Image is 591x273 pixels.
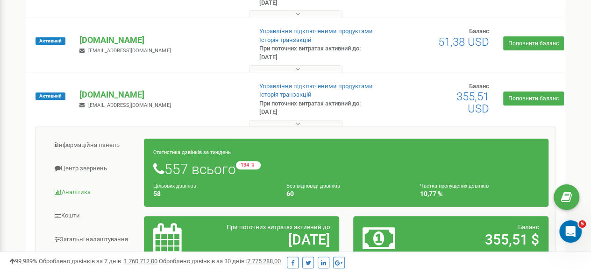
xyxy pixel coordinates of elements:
[286,190,406,197] h4: 60
[153,190,272,197] h4: 58
[469,83,489,90] span: Баланс
[88,102,171,108] span: [EMAIL_ADDRESS][DOMAIN_NAME]
[420,183,489,189] small: Частка пропущених дзвінків
[43,134,144,157] a: Інформаційна панель
[426,232,539,247] h2: 355,51 $
[79,89,244,101] p: [DOMAIN_NAME]
[247,258,281,265] u: 7 775 288,00
[259,28,373,35] a: Управління підключеними продуктами
[153,183,196,189] small: Цільових дзвінків
[259,99,379,117] p: При поточних витратах активний до: [DATE]
[578,220,586,228] span: 5
[124,258,157,265] u: 1 760 712,00
[153,161,539,177] h1: 557 всього
[503,36,564,50] a: Поповнити баланс
[36,37,65,45] span: Активний
[259,44,379,62] p: При поточних витратах активний до: [DATE]
[43,181,144,204] a: Аналiтика
[217,232,330,247] h2: [DATE]
[286,183,340,189] small: Без відповіді дзвінків
[159,258,281,265] span: Оброблено дзвінків за 30 днів :
[420,190,539,197] h4: 10,77 %
[469,28,489,35] span: Баланс
[438,35,489,49] span: 51,38 USD
[36,92,65,100] span: Активний
[39,258,157,265] span: Оброблено дзвінків за 7 днів :
[518,224,539,231] span: Баланс
[43,228,144,251] a: Загальні налаштування
[259,36,312,43] a: Історія транзакцій
[43,204,144,227] a: Кошти
[456,90,489,115] span: 355,51 USD
[227,224,330,231] span: При поточних витратах активний до
[9,258,37,265] span: 99,989%
[43,157,144,180] a: Центр звернень
[79,34,244,46] p: [DOMAIN_NAME]
[259,83,373,90] a: Управління підключеними продуктами
[236,161,261,169] small: -134
[559,220,582,243] iframe: Intercom live chat
[153,149,231,155] small: Статистика дзвінків за тиждень
[88,48,171,54] span: [EMAIL_ADDRESS][DOMAIN_NAME]
[259,91,312,98] a: Історія транзакцій
[503,91,564,105] a: Поповнити баланс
